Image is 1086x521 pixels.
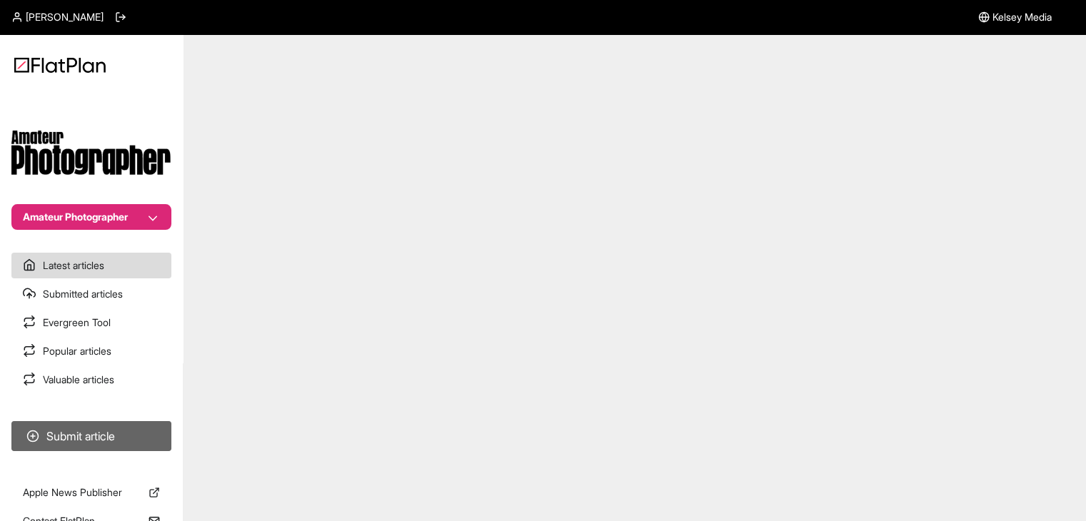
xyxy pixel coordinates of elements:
[11,480,171,505] a: Apple News Publisher
[11,367,171,393] a: Valuable articles
[992,10,1052,24] span: Kelsey Media
[11,10,104,24] a: [PERSON_NAME]
[11,310,171,335] a: Evergreen Tool
[14,57,106,73] img: Logo
[11,204,171,230] button: Amateur Photographer
[11,281,171,307] a: Submitted articles
[26,10,104,24] span: [PERSON_NAME]
[11,421,171,451] button: Submit article
[11,338,171,364] a: Popular articles
[11,130,171,176] img: Publication Logo
[11,253,171,278] a: Latest articles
